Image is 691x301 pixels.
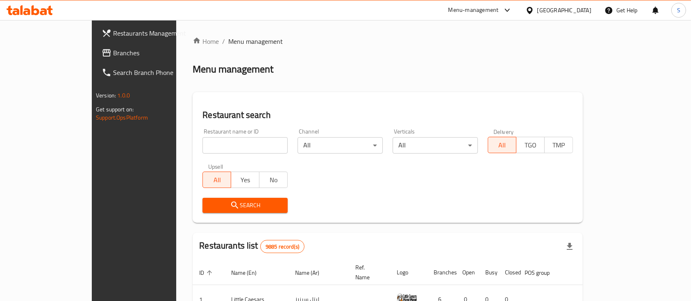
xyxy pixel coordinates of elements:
[537,6,591,15] div: [GEOGRAPHIC_DATA]
[498,260,518,285] th: Closed
[95,63,207,82] a: Search Branch Phone
[544,137,573,153] button: TMP
[456,260,479,285] th: Open
[677,6,680,15] span: S
[525,268,560,278] span: POS group
[231,172,259,188] button: Yes
[199,240,305,253] h2: Restaurants list
[448,5,499,15] div: Menu-management
[520,139,541,151] span: TGO
[479,260,498,285] th: Busy
[234,174,256,186] span: Yes
[95,43,207,63] a: Branches
[491,139,513,151] span: All
[222,36,225,46] li: /
[202,137,288,154] input: Search for restaurant name or ID..
[261,243,304,251] span: 9885 record(s)
[260,240,305,253] div: Total records count
[427,260,456,285] th: Branches
[390,260,427,285] th: Logo
[113,48,201,58] span: Branches
[96,90,116,101] span: Version:
[209,200,281,210] span: Search
[113,68,201,77] span: Search Branch Phone
[560,237,580,256] div: Export file
[117,90,130,101] span: 1.0.0
[202,198,288,213] button: Search
[228,36,283,46] span: Menu management
[355,263,380,282] span: Ref. Name
[193,63,273,76] h2: Menu management
[96,104,134,115] span: Get support on:
[393,137,478,154] div: All
[206,174,228,186] span: All
[95,23,207,43] a: Restaurants Management
[231,268,267,278] span: Name (En)
[202,172,231,188] button: All
[493,129,514,134] label: Delivery
[295,268,330,278] span: Name (Ar)
[202,109,573,121] h2: Restaurant search
[96,112,148,123] a: Support.OpsPlatform
[193,36,583,46] nav: breadcrumb
[199,268,215,278] span: ID
[259,172,288,188] button: No
[548,139,570,151] span: TMP
[208,163,223,169] label: Upsell
[488,137,516,153] button: All
[263,174,284,186] span: No
[516,137,545,153] button: TGO
[113,28,201,38] span: Restaurants Management
[298,137,383,154] div: All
